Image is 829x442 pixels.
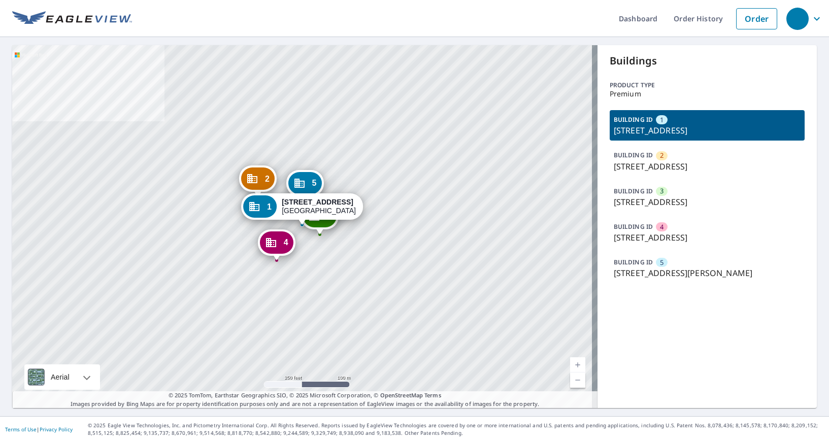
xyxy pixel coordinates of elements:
[424,391,441,399] a: Terms
[239,165,277,197] div: Dropped pin, building 2, Commercial property, 6507 Yorkshire Ct Tampa, FL 33614
[169,391,441,400] span: © 2025 TomTom, Earthstar Geographics SIO, © 2025 Microsoft Corporation, ©
[610,53,805,69] p: Buildings
[12,391,598,408] p: Images provided by Bing Maps are for property identification purposes only and are not a represen...
[660,258,664,267] span: 5
[614,187,653,195] p: BUILDING ID
[40,426,73,433] a: Privacy Policy
[660,115,664,125] span: 1
[614,151,653,159] p: BUILDING ID
[614,258,653,266] p: BUILDING ID
[282,198,356,215] div: [GEOGRAPHIC_DATA]
[614,124,801,137] p: [STREET_ADDRESS]
[614,267,801,279] p: [STREET_ADDRESS][PERSON_NAME]
[660,151,664,160] span: 2
[610,90,805,98] p: Premium
[380,391,423,399] a: OpenStreetMap
[614,196,801,208] p: [STREET_ADDRESS]
[267,203,272,211] span: 1
[286,170,324,201] div: Dropped pin, building 5, Commercial property, 3408 W Lambright St Tampa, FL 33614
[284,239,288,246] span: 4
[660,186,664,196] span: 3
[570,372,585,388] a: Current Level 17, Zoom Out
[614,115,653,124] p: BUILDING ID
[12,11,132,26] img: EV Logo
[48,364,73,390] div: Aerial
[88,422,824,437] p: © 2025 Eagle View Technologies, Inc. and Pictometry International Corp. All Rights Reserved. Repo...
[614,231,801,244] p: [STREET_ADDRESS]
[5,426,73,432] p: |
[24,364,100,390] div: Aerial
[265,175,270,183] span: 2
[241,193,363,225] div: Dropped pin, building 1, Commercial property, 3408 Lancaster Ct Tampa, FL 33614
[258,229,295,261] div: Dropped pin, building 4, Commercial property, 6209 Yorkshire Ct Tampa, FL 33614
[614,160,801,173] p: [STREET_ADDRESS]
[610,81,805,90] p: Product type
[660,222,664,232] span: 4
[5,426,37,433] a: Terms of Use
[570,357,585,372] a: Current Level 17, Zoom In
[282,198,353,206] strong: [STREET_ADDRESS]
[736,8,777,29] a: Order
[614,222,653,231] p: BUILDING ID
[312,179,317,187] span: 5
